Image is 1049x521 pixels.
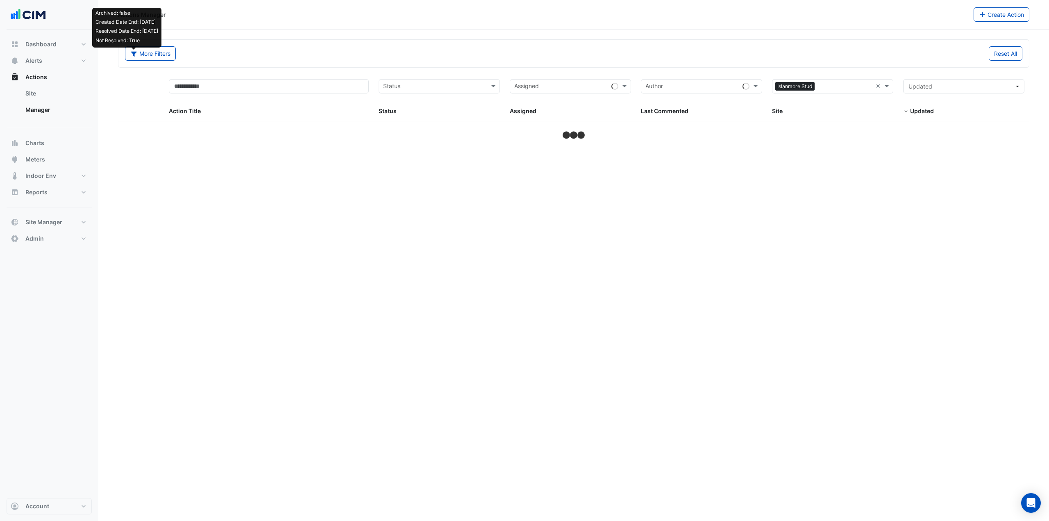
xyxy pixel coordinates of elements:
[379,107,397,114] span: Status
[11,40,19,48] app-icon: Dashboard
[7,135,92,151] button: Charts
[25,218,62,226] span: Site Manager
[7,498,92,514] button: Account
[25,57,42,65] span: Alerts
[641,107,688,114] span: Last Commented
[25,502,49,510] span: Account
[25,188,48,196] span: Reports
[510,107,536,114] span: Assigned
[19,102,92,118] a: Manager
[11,234,19,243] app-icon: Admin
[1021,493,1041,513] div: Open Intercom Messenger
[7,168,92,184] button: Indoor Env
[7,69,92,85] button: Actions
[772,107,783,114] span: Site
[11,155,19,164] app-icon: Meters
[876,82,883,91] span: Clear
[25,172,56,180] span: Indoor Env
[11,73,19,81] app-icon: Actions
[7,36,92,52] button: Dashboard
[7,151,92,168] button: Meters
[95,37,158,44] p: Not Resolved: True
[25,155,45,164] span: Meters
[7,85,92,121] div: Actions
[19,85,92,102] a: Site
[11,172,19,180] app-icon: Indoor Env
[903,79,1024,93] button: Updated
[25,234,44,243] span: Admin
[11,188,19,196] app-icon: Reports
[25,139,44,147] span: Charts
[7,184,92,200] button: Reports
[7,52,92,69] button: Alerts
[910,107,934,114] span: Updated
[10,7,47,23] img: Company Logo
[169,107,201,114] span: Action Title
[95,9,158,17] p: Archived: false
[25,40,57,48] span: Dashboard
[775,82,815,91] span: Islanmore Stud
[95,18,158,26] p: Created Date End: [DATE]
[7,230,92,247] button: Admin
[908,83,932,90] span: Updated
[989,46,1022,61] button: Reset All
[25,73,47,81] span: Actions
[7,214,92,230] button: Site Manager
[11,218,19,226] app-icon: Site Manager
[11,139,19,147] app-icon: Charts
[974,7,1030,22] button: Create Action
[11,57,19,65] app-icon: Alerts
[95,27,158,35] p: Resolved Date End: [DATE]
[125,46,176,61] button: Archived: falseCreated Date End: [DATE]Resolved Date End: [DATE]Not Resolved: True More Filters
